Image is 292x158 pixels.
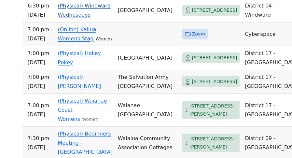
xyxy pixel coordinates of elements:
[28,143,53,152] span: [DATE]
[192,78,237,86] span: [STREET_ADDRESS]
[189,135,237,151] span: [STREET_ADDRESS][PERSON_NAME]
[115,94,180,127] td: Waianae [GEOGRAPHIC_DATA]
[28,34,53,43] span: [DATE]
[58,26,96,42] a: (Online) Kailua Womens Stag
[28,1,53,10] span: 6:30 PM
[58,50,101,65] a: (Physical) Hokey Pokey
[28,134,53,143] span: 7:30 PM
[58,3,110,18] a: (Physical) Windward Wednesdays
[192,30,205,38] span: Zoom
[28,58,53,67] span: [DATE]
[115,70,180,94] td: The Salvation Army [GEOGRAPHIC_DATA]
[28,101,53,110] span: 7:00 PM
[192,54,237,62] span: [STREET_ADDRESS]
[96,36,112,41] small: Women
[28,82,53,91] span: [DATE]
[28,25,53,34] span: 7:00 PM
[28,10,53,20] span: [DATE]
[192,6,237,14] span: [STREET_ADDRESS]
[28,49,53,58] span: 7:00 PM
[28,110,53,119] span: [DATE]
[115,46,180,70] td: [GEOGRAPHIC_DATA]
[82,117,98,122] small: Women
[189,102,237,118] span: [STREET_ADDRESS][PERSON_NAME]
[58,74,101,89] a: (Physical) [PERSON_NAME]
[58,98,107,122] a: (Physical) Waianae Coast Womens
[58,131,112,155] a: (Physical) Beginners Meeting - [GEOGRAPHIC_DATA]
[28,73,53,82] span: 7:00 PM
